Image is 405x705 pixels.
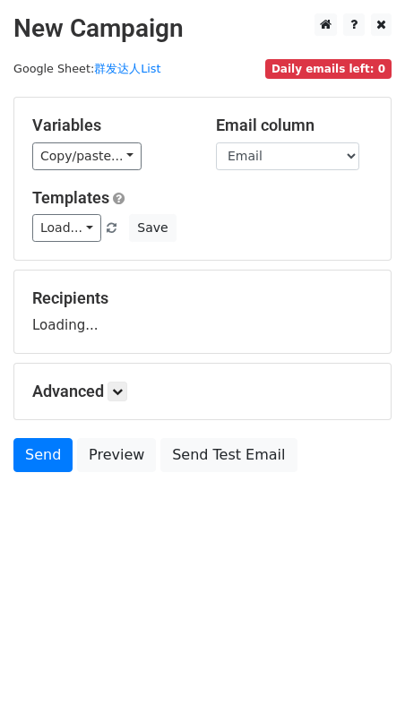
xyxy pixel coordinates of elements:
[265,59,392,79] span: Daily emails left: 0
[32,188,109,207] a: Templates
[32,288,373,308] h5: Recipients
[77,438,156,472] a: Preview
[13,438,73,472] a: Send
[32,288,373,335] div: Loading...
[94,62,160,75] a: 群发达人List
[32,142,142,170] a: Copy/paste...
[13,62,160,75] small: Google Sheet:
[216,116,373,135] h5: Email column
[13,13,392,44] h2: New Campaign
[32,382,373,401] h5: Advanced
[160,438,297,472] a: Send Test Email
[32,116,189,135] h5: Variables
[129,214,176,242] button: Save
[32,214,101,242] a: Load...
[265,62,392,75] a: Daily emails left: 0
